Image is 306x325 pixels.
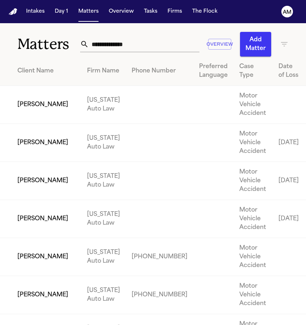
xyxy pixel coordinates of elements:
button: Matters [75,5,102,18]
td: Motor Vehicle Accident [233,124,273,162]
td: [DATE] [273,200,305,238]
div: Firm Name [87,67,120,75]
div: Client Name [17,67,75,75]
td: [US_STATE] Auto Law [81,86,126,124]
a: Home [9,8,17,15]
td: Motor Vehicle Accident [233,200,273,238]
button: Add Matter [240,32,271,57]
td: Motor Vehicle Accident [233,238,273,276]
td: [US_STATE] Auto Law [81,124,126,162]
button: Day 1 [52,5,71,18]
button: Overview [208,39,231,50]
button: Tasks [141,5,160,18]
td: [US_STATE] Auto Law [81,238,126,276]
td: [PHONE_NUMBER] [126,276,193,314]
td: Motor Vehicle Accident [233,86,273,124]
td: Motor Vehicle Accident [233,276,273,314]
td: [PHONE_NUMBER] [126,238,193,276]
td: [US_STATE] Auto Law [81,200,126,238]
button: Firms [165,5,185,18]
h1: Matters [17,35,80,53]
td: [DATE] [273,162,305,200]
div: Date of Loss [278,62,299,80]
div: Phone Number [132,67,187,75]
button: The Flock [189,5,220,18]
td: [DATE] [273,124,305,162]
td: [US_STATE] Auto Law [81,276,126,314]
div: Preferred Language [199,62,228,80]
button: Overview [106,5,137,18]
img: Finch Logo [9,8,17,15]
button: Intakes [23,5,47,18]
div: Case Type [239,62,267,80]
td: [US_STATE] Auto Law [81,162,126,200]
td: Motor Vehicle Accident [233,162,273,200]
